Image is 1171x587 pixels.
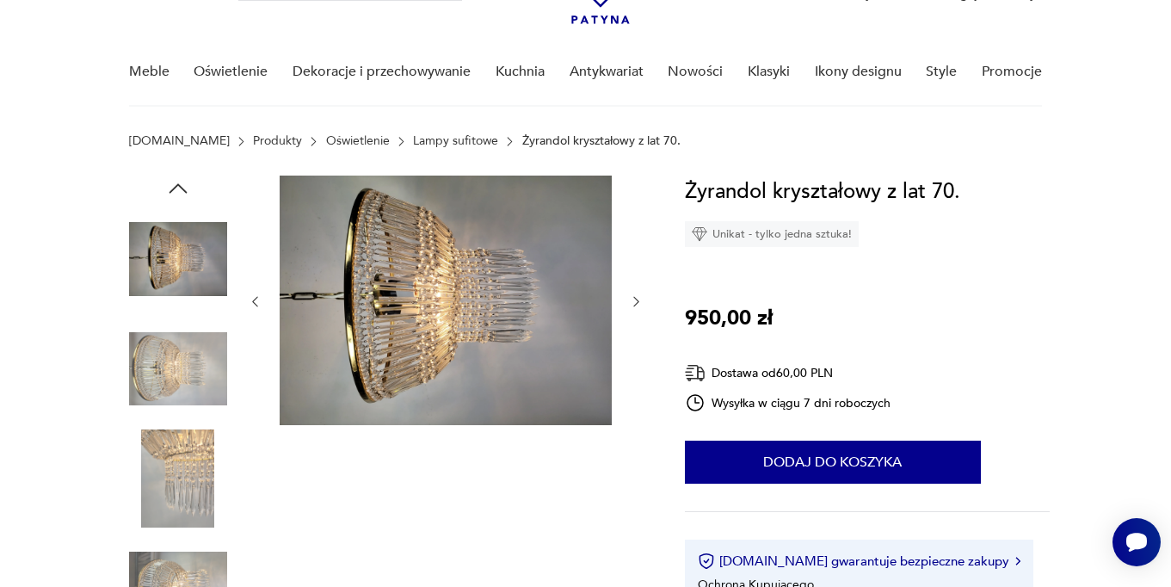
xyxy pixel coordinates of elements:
[253,134,302,148] a: Produkty
[815,39,902,105] a: Ikony designu
[570,39,644,105] a: Antykwariat
[698,553,1020,570] button: [DOMAIN_NAME] gwarantuje bezpieczne zakupy
[129,39,169,105] a: Meble
[698,553,715,570] img: Ikona certyfikatu
[1015,557,1020,565] img: Ikona strzałki w prawo
[685,176,960,208] h1: Żyrandol kryształowy z lat 70.
[685,302,773,335] p: 950,00 zł
[129,429,227,528] img: Zdjęcie produktu Żyrandol kryształowy z lat 70.
[194,39,268,105] a: Oświetlenie
[685,392,891,413] div: Wysyłka w ciągu 7 dni roboczych
[685,221,859,247] div: Unikat - tylko jedna sztuka!
[685,362,891,384] div: Dostawa od 60,00 PLN
[685,441,981,484] button: Dodaj do koszyka
[926,39,957,105] a: Style
[496,39,545,105] a: Kuchnia
[326,134,390,148] a: Oświetlenie
[280,176,612,425] img: Zdjęcie produktu Żyrandol kryształowy z lat 70.
[129,210,227,308] img: Zdjęcie produktu Żyrandol kryształowy z lat 70.
[692,226,707,242] img: Ikona diamentu
[685,362,706,384] img: Ikona dostawy
[129,320,227,418] img: Zdjęcie produktu Żyrandol kryształowy z lat 70.
[982,39,1042,105] a: Promocje
[668,39,723,105] a: Nowości
[522,134,681,148] p: Żyrandol kryształowy z lat 70.
[748,39,790,105] a: Klasyki
[129,134,230,148] a: [DOMAIN_NAME]
[1112,518,1161,566] iframe: Smartsupp widget button
[413,134,498,148] a: Lampy sufitowe
[293,39,471,105] a: Dekoracje i przechowywanie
